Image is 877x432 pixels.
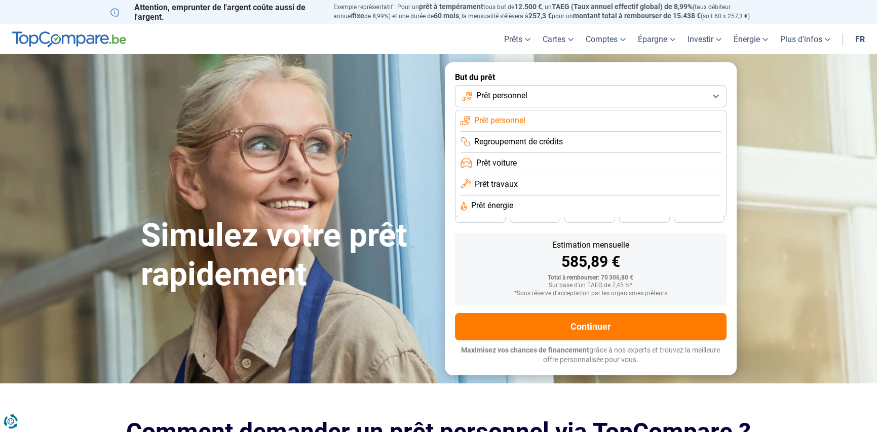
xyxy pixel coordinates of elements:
[455,345,727,365] p: grâce à nos experts et trouvez la meilleure offre personnalisée pour vous.
[514,3,542,11] span: 12.500 €
[463,274,718,282] div: Total à rembourser: 70 306,80 €
[475,179,518,190] span: Prêt travaux
[461,346,589,354] span: Maximisez vos chances de financement
[849,24,871,54] a: fr
[455,85,727,107] button: Prêt personnel
[463,241,718,249] div: Estimation mensuelle
[352,12,364,20] span: fixe
[528,12,552,20] span: 257,3 €
[463,290,718,297] div: *Sous réserve d'acceptation par les organismes prêteurs
[632,24,681,54] a: Épargne
[463,254,718,269] div: 585,89 €
[333,3,767,21] p: Exemple représentatif : Pour un tous but de , un (taux débiteur annuel de 8,99%) et une durée de ...
[774,24,836,54] a: Plus d'infos
[633,212,656,218] span: 30 mois
[455,72,727,82] label: But du prêt
[728,24,774,54] a: Énergie
[476,158,517,169] span: Prêt voiture
[573,12,701,20] span: montant total à rembourser de 15.438 €
[471,200,513,211] span: Prêt énergie
[474,136,563,147] span: Regroupement de crédits
[688,212,710,218] span: 24 mois
[110,3,321,22] p: Attention, emprunter de l'argent coûte aussi de l'argent.
[469,212,491,218] span: 48 mois
[141,216,433,294] h1: Simulez votre prêt rapidement
[580,24,632,54] a: Comptes
[498,24,537,54] a: Prêts
[474,115,525,126] span: Prêt personnel
[681,24,728,54] a: Investir
[579,212,601,218] span: 36 mois
[434,12,459,20] span: 60 mois
[552,3,693,11] span: TAEG (Taux annuel effectif global) de 8,99%
[455,313,727,340] button: Continuer
[12,31,126,48] img: TopCompare
[419,3,483,11] span: prêt à tempérament
[463,282,718,289] div: Sur base d'un TAEG de 7,45 %*
[524,212,546,218] span: 42 mois
[476,90,527,101] span: Prêt personnel
[537,24,580,54] a: Cartes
